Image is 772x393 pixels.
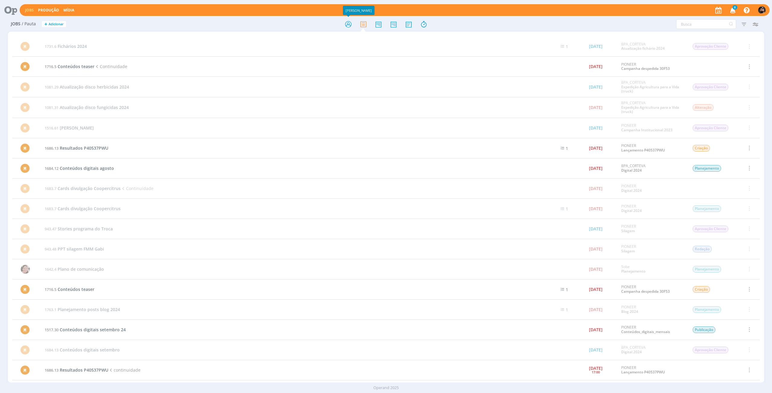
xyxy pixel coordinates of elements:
[592,370,600,374] div: 17:00
[45,84,129,90] a: 1081.29Atualização disco herbicidas 2024
[45,186,56,191] span: 1683.7
[60,145,108,151] span: Resultados P40537PWU
[45,186,121,191] a: 1683.7Cards divulgação Coopercitrus
[621,305,683,314] div: PIONEER
[60,125,94,131] span: [PERSON_NAME]
[621,309,638,314] a: Blog 2024
[589,85,603,89] div: [DATE]
[621,248,635,254] a: Silagem
[45,84,59,90] span: 1081.29
[566,206,568,212] span: 1
[589,307,603,312] div: [DATE]
[60,327,126,332] span: Conteúdos digitais setembro 24
[693,84,728,90] span: Aprovação Cliente
[58,186,121,191] span: Cards divulgação Coopercitrus
[63,8,74,13] a: Mídia
[566,287,568,292] span: 1
[589,126,603,130] div: [DATE]
[621,80,683,93] div: BPA_CORTEVA
[589,146,603,150] div: [DATE]
[45,266,104,272] a: 1642.4Plano de comunicação
[676,19,736,29] input: Busca
[621,366,683,374] div: PIONEER
[693,165,721,172] span: Planejamento
[45,125,94,131] a: 1516.61[PERSON_NAME]
[45,64,56,69] span: 1716.5
[45,105,59,110] span: 1081.31
[621,370,665,375] a: Lançamento P40537PWU
[621,164,683,173] div: BPA_CORTEVA
[589,247,603,251] div: [DATE]
[58,226,113,232] span: Stories programa do Troca
[621,84,679,94] a: Expedição Agricultura para a Vida (truck)
[732,5,737,10] span: 8
[621,123,683,132] div: PIONEER
[58,43,87,49] span: Fichários 2024
[21,42,30,51] div: M
[42,21,66,27] button: +Adicionar
[758,6,766,14] img: B
[45,104,129,110] a: 1081.31Atualização disco fungicidas 2024
[21,184,30,193] div: M
[22,21,36,27] span: / Pauta
[11,21,21,27] span: Jobs
[693,286,710,293] span: Criação
[21,103,30,112] div: M
[566,145,568,151] span: 1
[693,43,728,50] span: Aprovação Cliente
[621,208,642,213] a: Digital 2024
[45,367,108,373] a: 1686.13Resultados P40537PWU
[58,64,94,69] span: Conteúdos teaser
[21,83,30,92] div: M
[45,367,59,373] span: 1686.13
[45,347,120,353] a: 1684.13Conteúdos digitais setembro
[60,84,129,90] span: Atualização disco herbicidas 2024
[693,266,721,273] span: Planejamento
[621,269,645,274] a: Planejamento
[589,166,603,170] div: [DATE]
[45,206,121,211] a: 1683.7Cards divulgação Coopercitrus
[621,144,683,152] div: PIONEER
[94,64,127,69] span: Continuidade
[45,307,56,312] span: 1763.1
[621,188,642,193] a: Digital 2024
[58,266,104,272] span: Plano de comunicação
[45,347,59,353] span: 1684.13
[589,328,603,332] div: [DATE]
[60,367,108,373] span: Resultados P40537PWU
[621,168,642,173] a: Digital 2024
[45,206,56,211] span: 1683.7
[589,348,603,352] div: [DATE]
[45,327,59,332] span: 1517.30
[36,8,61,13] button: Produção
[693,104,713,111] span: Alteração
[45,246,56,252] span: 943.48
[58,246,104,252] span: PPT silagem FMM Gabi
[45,246,104,252] a: 943.48PPT silagem FMM Gabi
[693,226,728,232] span: Aprovação Cliente
[693,246,712,252] span: Redação
[621,42,683,51] div: BPA_CORTEVA
[60,165,114,171] span: Conteúdos digitais agosto
[621,285,683,294] div: PIONEER
[566,307,568,313] span: 1
[60,104,129,110] span: Atualização disco fungicidas 2024
[589,366,603,370] div: [DATE]
[589,267,603,271] div: [DATE]
[21,366,30,375] div: M
[566,44,568,49] span: 1
[726,5,739,16] button: 8
[49,22,64,26] span: Adicionar
[45,44,56,49] span: 1731.6
[58,206,121,211] span: Cards divulgação Coopercitrus
[621,345,683,354] div: BPA_CORTEVA
[45,226,113,232] a: 943.47Stories programa do Troca
[758,5,766,15] button: B
[21,245,30,254] div: M
[25,8,34,13] a: Jobs
[589,207,603,211] div: [DATE]
[693,306,721,313] span: Planejamento
[45,327,126,332] a: 1517.30Conteúdos digitais setembro 24
[621,224,683,233] div: PIONEER
[621,329,670,334] a: Conteúdos_digitais_mensais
